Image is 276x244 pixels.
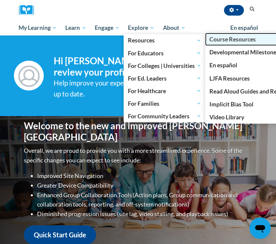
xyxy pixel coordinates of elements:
[226,21,262,35] a: En español
[124,20,159,35] a: Explore
[209,36,256,43] span: Course Resources
[65,24,86,32] span: Learn
[224,5,244,16] button: Account Settings
[15,20,61,35] a: My Learning
[124,72,205,85] a: For Ed. Leaders
[128,36,201,44] span: Resources
[19,5,39,15] a: Cox Campus
[209,75,250,82] span: LJFA Resources
[209,62,237,69] span: En español
[124,59,205,72] a: For Colleges | Universities
[209,101,253,108] span: Implicit Bias Tool
[24,146,252,165] p: Overall, we are proud to provide you with a more streamlined experience. Some of the specific cha...
[128,62,201,70] span: For Colleges | Universities
[128,87,201,95] span: For Healthcare
[163,24,186,32] span: About
[230,24,258,31] span: En español
[249,217,271,239] iframe: Button to launch messaging window
[128,99,201,107] span: For Families
[159,20,190,35] a: About
[14,61,44,91] img: Profile Image
[128,49,201,57] span: For Educators
[37,190,252,210] li: Enhanced Group Collaboration Tools (Action plans, Group communication and collaboration tools, re...
[61,20,90,35] a: Learn
[209,114,244,121] span: Video Library
[128,112,201,120] span: For Community Leaders
[24,120,252,143] h1: Welcome to the new and improved [PERSON_NAME][GEOGRAPHIC_DATA]
[90,20,124,35] a: Engage
[128,24,154,32] span: Explore
[19,5,39,15] img: Logo brand
[54,55,211,78] h4: Hi [PERSON_NAME]! Take a minute to review your profile.
[37,181,252,190] li: Greater Device Compatibility
[14,20,262,35] div: Main menu
[37,209,252,219] li: Diminished progression issues (site lag, video stalling, and playback issues)
[19,24,57,32] span: My Learning
[128,74,201,82] span: For Ed. Leaders
[124,34,205,47] a: Resources
[124,47,205,59] a: For Educators
[54,78,211,99] div: Help improve your experience by keeping your profile up to date.
[124,97,205,110] a: For Families
[124,85,205,97] a: For Healthcare
[247,5,257,13] button: Search
[37,171,252,181] li: Improved Site Navigation
[124,110,205,122] a: For Community Leaders
[95,24,120,32] span: Engage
